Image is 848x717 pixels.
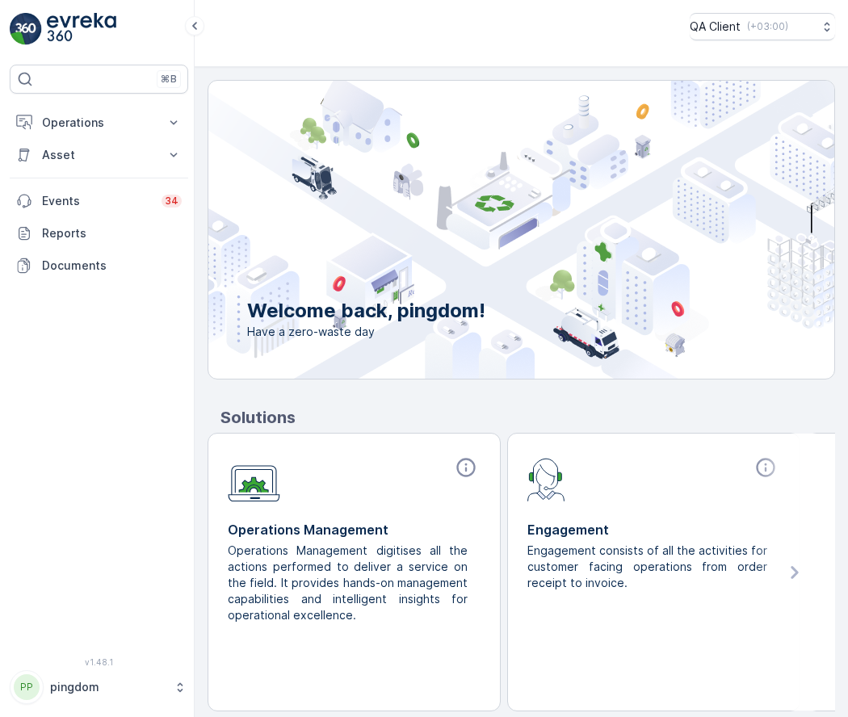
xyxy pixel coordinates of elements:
p: Engagement [527,520,780,539]
img: logo [10,13,42,45]
img: module-icon [527,456,565,501]
p: pingdom [50,679,166,695]
p: Operations [42,115,156,131]
p: QA Client [690,19,741,35]
p: Welcome back, pingdom! [247,298,485,324]
p: 34 [165,195,178,208]
p: Solutions [220,405,835,430]
button: Asset [10,139,188,171]
a: Reports [10,217,188,249]
p: Engagement consists of all the activities for customer facing operations from order receipt to in... [527,543,767,591]
img: city illustration [136,81,834,379]
button: PPpingdom [10,670,188,704]
img: logo_light-DOdMpM7g.png [47,13,116,45]
button: Operations [10,107,188,139]
p: ⌘B [161,73,177,86]
p: Operations Management digitises all the actions performed to deliver a service on the field. It p... [228,543,468,623]
p: Documents [42,258,182,274]
p: Reports [42,225,182,241]
button: QA Client(+03:00) [690,13,835,40]
img: module-icon [228,456,280,502]
p: Asset [42,147,156,163]
a: Events34 [10,185,188,217]
span: Have a zero-waste day [247,324,485,340]
div: PP [14,674,40,700]
p: ( +03:00 ) [747,20,788,33]
a: Documents [10,249,188,282]
p: Operations Management [228,520,481,539]
p: Events [42,193,152,209]
span: v 1.48.1 [10,657,188,667]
